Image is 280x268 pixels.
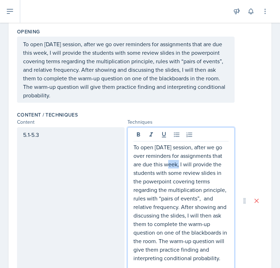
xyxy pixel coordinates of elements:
[17,111,78,118] label: Content / Techniques
[17,118,125,126] div: Content
[17,28,40,35] label: Opening
[23,40,229,100] p: To open [DATE] session, after we go over reminders for assignments that are due this week, I will...
[133,143,229,262] p: To open [DATE] session, after we go over reminders for assignments that are due this week, I will...
[127,118,235,126] div: Techniques
[23,130,119,139] p: 5.1-5.3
